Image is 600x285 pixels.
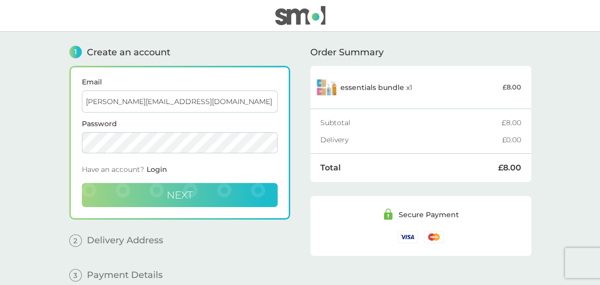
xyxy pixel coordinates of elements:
[399,211,459,218] div: Secure Payment
[502,119,521,126] div: £8.00
[320,136,502,143] div: Delivery
[69,269,82,281] span: 3
[424,231,444,243] img: /assets/icons/cards/mastercard.svg
[82,161,278,183] div: Have an account?
[167,189,193,201] span: Next
[82,183,278,207] button: Next
[147,165,167,174] span: Login
[320,119,502,126] div: Subtotal
[498,164,521,172] div: £8.00
[503,82,521,92] p: £8.00
[320,164,498,172] div: Total
[275,6,325,25] img: smol
[502,136,521,143] div: £0.00
[340,83,404,92] span: essentials bundle
[398,231,418,243] img: /assets/icons/cards/visa.svg
[87,236,163,245] span: Delivery Address
[340,83,412,91] p: x 1
[69,46,82,58] span: 1
[82,78,278,85] label: Email
[310,48,384,57] span: Order Summary
[82,120,278,127] label: Password
[87,270,163,279] span: Payment Details
[69,234,82,247] span: 2
[87,48,170,57] span: Create an account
